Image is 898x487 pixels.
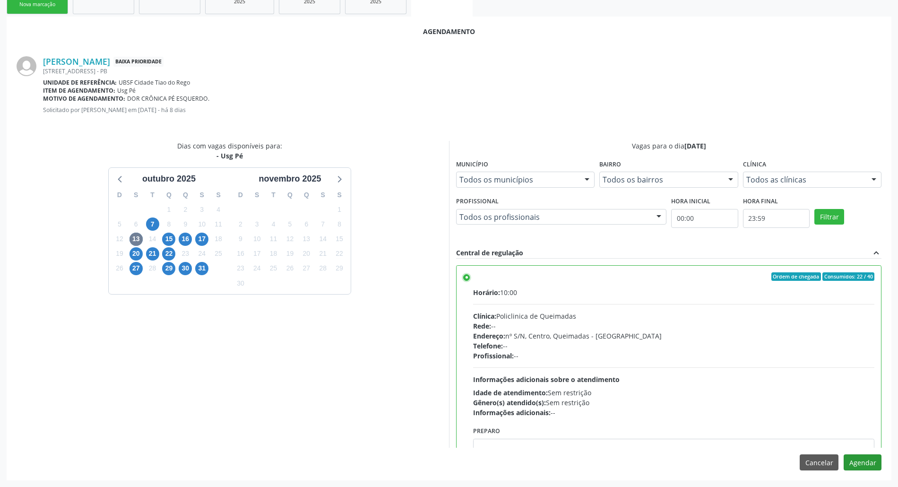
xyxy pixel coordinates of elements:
span: terça-feira, 11 de novembro de 2025 [267,233,280,246]
label: Hora inicial [671,194,710,209]
span: sexta-feira, 31 de outubro de 2025 [195,262,208,275]
span: quinta-feira, 13 de novembro de 2025 [300,233,313,246]
label: Preparo [473,424,500,439]
span: Todos os bairros [603,175,718,184]
span: terça-feira, 7 de outubro de 2025 [146,217,159,231]
span: segunda-feira, 27 de outubro de 2025 [130,262,143,275]
span: sábado, 25 de outubro de 2025 [212,247,225,261]
span: segunda-feira, 10 de novembro de 2025 [250,233,264,246]
span: sexta-feira, 10 de outubro de 2025 [195,217,208,231]
span: Informações adicionais sobre o atendimento [473,375,620,384]
span: Todos as clínicas [746,175,862,184]
div: D [112,188,128,202]
span: sexta-feira, 17 de outubro de 2025 [195,233,208,246]
span: sexta-feira, 24 de outubro de 2025 [195,247,208,261]
span: Rede: [473,322,491,330]
button: Agendar [844,454,881,470]
span: quarta-feira, 8 de outubro de 2025 [162,217,175,231]
div: -- [473,321,874,331]
span: sábado, 18 de outubro de 2025 [212,233,225,246]
div: Q [177,188,194,202]
span: domingo, 30 de novembro de 2025 [234,277,247,290]
span: Telefone: [473,341,503,350]
span: terça-feira, 21 de outubro de 2025 [146,247,159,261]
b: Unidade de referência: [43,78,117,87]
span: segunda-feira, 13 de outubro de 2025 [130,233,143,246]
a: [PERSON_NAME] [43,56,110,67]
label: Hora final [743,194,778,209]
span: quarta-feira, 5 de novembro de 2025 [283,217,296,231]
span: sexta-feira, 21 de novembro de 2025 [316,247,329,261]
span: DOR CRÔNICA PÉ ESQUERDO. [127,95,209,103]
div: -- [473,408,874,417]
span: Todos os municípios [459,175,575,184]
span: quinta-feira, 6 de novembro de 2025 [300,217,313,231]
span: quarta-feira, 22 de outubro de 2025 [162,247,175,261]
div: outubro 2025 [138,173,199,185]
span: [DATE] [684,141,706,150]
div: Q [282,188,298,202]
div: S [331,188,348,202]
label: Clínica [743,157,766,172]
span: quarta-feira, 15 de outubro de 2025 [162,233,175,246]
span: sexta-feira, 3 de outubro de 2025 [195,203,208,216]
span: Usg Pé [117,87,136,95]
span: quinta-feira, 2 de outubro de 2025 [179,203,192,216]
div: Q [298,188,315,202]
span: terça-feira, 25 de novembro de 2025 [267,262,280,275]
span: quarta-feira, 26 de novembro de 2025 [283,262,296,275]
span: quinta-feira, 9 de outubro de 2025 [179,217,192,231]
span: segunda-feira, 6 de outubro de 2025 [130,217,143,231]
span: terça-feira, 14 de outubro de 2025 [146,233,159,246]
span: terça-feira, 18 de novembro de 2025 [267,247,280,261]
span: quarta-feira, 1 de outubro de 2025 [162,203,175,216]
span: segunda-feira, 20 de outubro de 2025 [130,247,143,261]
span: segunda-feira, 17 de novembro de 2025 [250,247,264,261]
span: domingo, 26 de outubro de 2025 [113,262,126,275]
span: quinta-feira, 27 de novembro de 2025 [300,262,313,275]
span: quinta-feira, 16 de outubro de 2025 [179,233,192,246]
label: Município [456,157,488,172]
span: Clínica: [473,312,496,321]
div: S [128,188,144,202]
div: nº S/N, Centro, Queimadas - [GEOGRAPHIC_DATA] [473,331,874,341]
span: Consumidos: 22 / 40 [822,272,874,281]
div: S [194,188,210,202]
div: D [233,188,249,202]
span: terça-feira, 28 de outubro de 2025 [146,262,159,275]
span: Gênero(s) atendido(s): [473,398,546,407]
span: quarta-feira, 29 de outubro de 2025 [162,262,175,275]
span: domingo, 19 de outubro de 2025 [113,247,126,261]
span: quinta-feira, 30 de outubro de 2025 [179,262,192,275]
span: quarta-feira, 19 de novembro de 2025 [283,247,296,261]
div: Dias com vagas disponíveis para: [177,141,282,161]
div: Policlinica de Queimadas [473,311,874,321]
p: Solicitado por [PERSON_NAME] em [DATE] - há 8 dias [43,106,881,114]
input: Selecione o horário [671,209,738,228]
span: domingo, 16 de novembro de 2025 [234,247,247,261]
div: S [315,188,331,202]
div: Sem restrição [473,398,874,408]
div: Central de regulação [456,248,523,258]
div: 10:00 [473,287,874,297]
span: sábado, 15 de novembro de 2025 [333,233,346,246]
div: Agendamento [17,26,881,36]
span: sábado, 22 de novembro de 2025 [333,247,346,261]
div: -- [473,351,874,361]
div: T [265,188,282,202]
span: UBSF Cidade Tiao do Rego [119,78,190,87]
span: quinta-feira, 23 de outubro de 2025 [179,247,192,261]
span: sexta-feira, 28 de novembro de 2025 [316,262,329,275]
span: domingo, 2 de novembro de 2025 [234,217,247,231]
span: Informações adicionais: [473,408,551,417]
span: Endereço: [473,331,505,340]
span: Idade de atendimento: [473,388,548,397]
span: sábado, 8 de novembro de 2025 [333,217,346,231]
div: - Usg Pé [177,151,282,161]
div: -- [473,341,874,351]
span: quarta-feira, 12 de novembro de 2025 [283,233,296,246]
span: sábado, 11 de outubro de 2025 [212,217,225,231]
button: Filtrar [814,209,844,225]
i: expand_less [871,248,881,258]
span: quinta-feira, 20 de novembro de 2025 [300,247,313,261]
